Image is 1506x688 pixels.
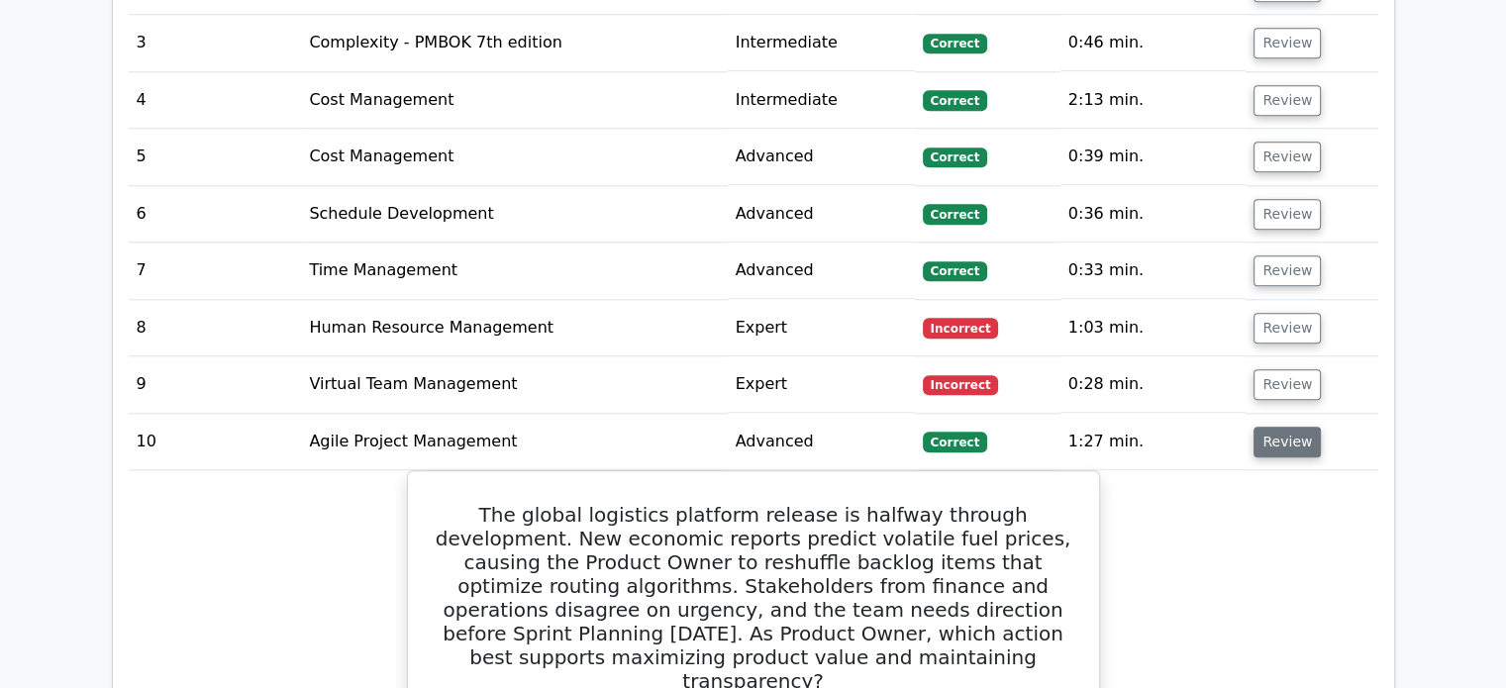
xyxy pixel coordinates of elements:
[1254,199,1321,230] button: Review
[728,243,915,299] td: Advanced
[129,72,302,129] td: 4
[923,204,987,224] span: Correct
[301,356,727,413] td: Virtual Team Management
[728,129,915,185] td: Advanced
[1060,129,1247,185] td: 0:39 min.
[129,243,302,299] td: 7
[129,129,302,185] td: 5
[923,147,987,167] span: Correct
[923,375,999,395] span: Incorrect
[728,72,915,129] td: Intermediate
[728,300,915,356] td: Expert
[1060,72,1247,129] td: 2:13 min.
[728,414,915,470] td: Advanced
[728,356,915,413] td: Expert
[1060,186,1247,243] td: 0:36 min.
[129,356,302,413] td: 9
[129,414,302,470] td: 10
[1060,414,1247,470] td: 1:27 min.
[1254,85,1321,116] button: Review
[1060,243,1247,299] td: 0:33 min.
[1254,142,1321,172] button: Review
[301,72,727,129] td: Cost Management
[923,90,987,110] span: Correct
[923,432,987,451] span: Correct
[923,34,987,53] span: Correct
[1254,313,1321,344] button: Review
[1060,300,1247,356] td: 1:03 min.
[1254,255,1321,286] button: Review
[1254,369,1321,400] button: Review
[728,186,915,243] td: Advanced
[301,15,727,71] td: Complexity - PMBOK 7th edition
[1254,28,1321,58] button: Review
[301,414,727,470] td: Agile Project Management
[129,186,302,243] td: 6
[1060,15,1247,71] td: 0:46 min.
[923,261,987,281] span: Correct
[301,300,727,356] td: Human Resource Management
[301,129,727,185] td: Cost Management
[129,300,302,356] td: 8
[129,15,302,71] td: 3
[923,318,999,338] span: Incorrect
[301,243,727,299] td: Time Management
[1254,427,1321,457] button: Review
[1060,356,1247,413] td: 0:28 min.
[728,15,915,71] td: Intermediate
[301,186,727,243] td: Schedule Development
